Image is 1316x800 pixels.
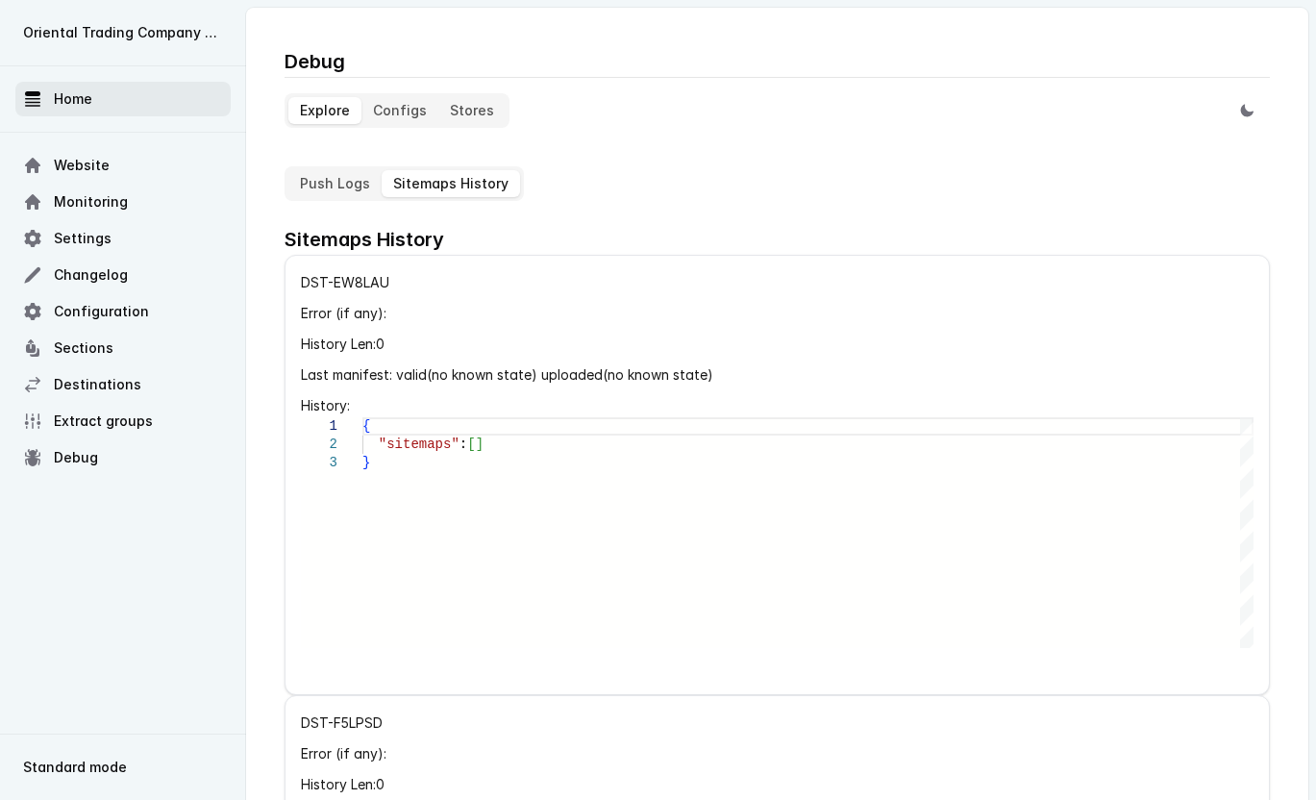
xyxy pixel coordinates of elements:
[301,742,1254,765] p: Error (if any):
[301,417,337,436] div: 1
[301,363,1254,387] p: Last manifest: valid( no known state ) uploaded( no known state )
[15,221,231,256] a: Settings
[467,437,475,452] span: [
[362,455,370,470] span: }
[15,82,231,116] a: Home
[301,454,337,472] div: 3
[301,302,1254,325] p: Error (if any):
[288,97,361,124] button: Explore
[362,418,370,434] span: {
[301,436,337,454] div: 2
[15,367,231,402] a: Destinations
[379,437,459,452] span: "sitemaps"
[15,185,231,219] a: Monitoring
[361,97,438,124] button: Configs
[301,333,1254,356] p: History Len: 0
[15,750,231,785] button: Standard mode
[15,148,231,183] a: Website
[438,97,506,124] button: Stores
[15,331,231,365] a: Sections
[476,437,484,452] span: ]
[15,404,231,438] a: Extract groups
[15,15,231,50] button: Oriental Trading Company - Primary
[285,224,1270,255] h1: Sitemaps History
[15,258,231,292] a: Changelog
[382,170,520,197] button: Sitemaps History
[459,437,467,452] span: :
[288,170,382,197] button: Push Logs
[301,394,1254,648] div: History:
[285,46,1270,77] h1: Debug
[15,294,231,329] a: Configuration
[301,712,1254,735] h2: DST-F5LPSD
[15,440,231,475] a: Debug
[301,773,1254,796] p: History Len: 0
[301,271,1254,294] h2: DST-EW8LAU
